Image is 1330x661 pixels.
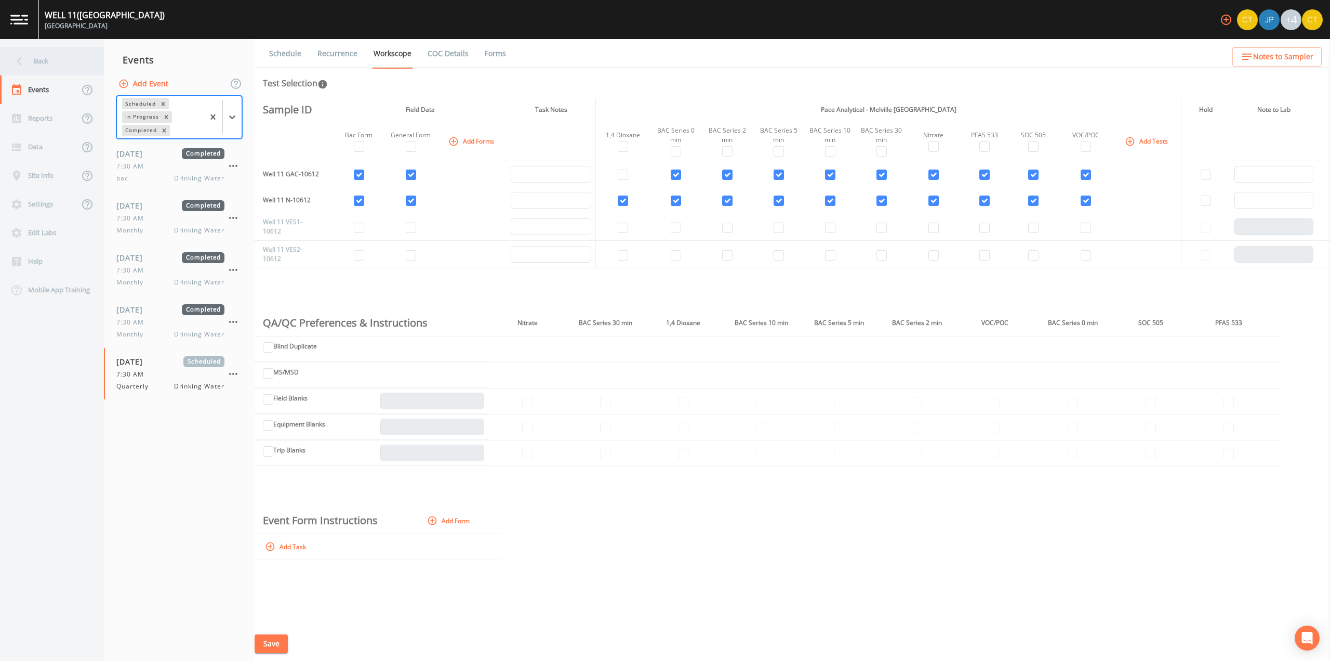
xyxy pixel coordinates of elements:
[1259,9,1280,30] img: 41241ef155101aa6d92a04480b0d0000
[255,187,324,213] td: Well 11 N-10612
[255,161,324,187] td: Well 11 GAC-10612
[116,278,150,287] span: Monthly
[255,634,288,654] button: Save
[104,140,255,192] a: [DATE]Completed7:30 AMbacDrinking Water
[116,174,135,183] span: bac
[255,310,488,336] th: QA/QC Preferences & Instructions
[273,446,305,455] label: Trip Blanks
[1302,9,1323,30] img: 7f2cab73c0e50dc3fbb7023805f649db
[425,512,474,529] button: Add Form
[116,382,155,391] span: Quarterly
[255,508,410,534] th: Event Form Instructions
[158,125,170,136] div: Remove Completed
[600,131,646,140] div: 1,4 Dioxane
[1034,310,1112,336] th: BAC Series 0 min
[268,39,303,68] a: Schedule
[104,296,255,348] a: [DATE]Completed7:30 AMMonthlyDrinking Water
[1258,9,1280,30] div: Joshua gere Paul
[174,174,224,183] span: Drinking Water
[334,98,507,122] th: Field Data
[338,131,380,140] div: Bac Form
[1237,9,1258,30] img: 7f2cab73c0e50dc3fbb7023805f649db
[116,226,150,235] span: Monthly
[174,382,224,391] span: Drinking Water
[757,126,800,145] div: BAC Series 5 min
[116,214,150,223] span: 7:30 AM
[255,98,324,122] th: Sample ID
[808,126,852,145] div: BAC Series 10 min
[595,98,1181,122] th: Pace Analytical - Melville [GEOGRAPHIC_DATA]
[1062,131,1110,140] div: VOC/POC
[255,241,324,268] td: Well 11 VES2-10612
[116,252,150,263] span: [DATE]
[122,98,157,109] div: Scheduled
[104,192,255,244] a: [DATE]Completed7:30 AMMonthlyDrinking Water
[488,310,566,336] th: Nitrate
[122,111,161,122] div: In Progress
[116,318,150,327] span: 7:30 AM
[182,252,224,263] span: Completed
[1281,9,1301,30] div: +4
[116,330,150,339] span: Monthly
[10,15,28,24] img: logo
[566,310,644,336] th: BAC Series 30 min
[157,98,169,109] div: Remove Scheduled
[1232,47,1322,67] button: Notes to Sampler
[722,310,800,336] th: BAC Series 10 min
[1253,50,1313,63] span: Notes to Sampler
[1190,310,1268,336] th: PFAS 533
[1230,98,1318,122] th: Note to Lab
[182,200,224,211] span: Completed
[116,148,150,159] span: [DATE]
[104,47,255,73] div: Events
[1112,310,1190,336] th: SOC 505
[483,39,508,68] a: Forms
[956,310,1034,336] th: VOC/POC
[116,266,150,275] span: 7:30 AM
[255,213,324,241] td: Well 11 VES1-10612
[654,126,697,145] div: BAC Series 0 min
[507,98,595,122] th: Task Notes
[1014,131,1054,140] div: SOC 505
[116,200,150,211] span: [DATE]
[116,356,150,367] span: [DATE]
[706,126,749,145] div: BAC Series 2 min
[860,126,903,145] div: BAC Series 30 min
[161,111,172,122] div: Remove In Progress
[116,162,150,171] span: 7:30 AM
[911,131,955,140] div: Nitrate
[388,131,434,140] div: General Form
[182,304,224,315] span: Completed
[116,370,150,379] span: 7:30 AM
[183,356,224,367] span: Scheduled
[1181,98,1231,122] th: Hold
[644,310,722,336] th: 1,4 Dioxane
[104,244,255,296] a: [DATE]Completed7:30 AMMonthlyDrinking Water
[263,538,310,555] button: Add Task
[273,342,317,351] label: Blind Duplicate
[316,39,359,68] a: Recurrence
[122,125,158,136] div: Completed
[104,348,255,400] a: [DATE]Scheduled7:30 AMQuarterlyDrinking Water
[116,304,150,315] span: [DATE]
[1236,9,1258,30] div: Chris Tobin
[372,39,413,69] a: Workscope
[878,310,956,336] th: BAC Series 2 min
[182,148,224,159] span: Completed
[45,9,165,21] div: WELL 11 ([GEOGRAPHIC_DATA])
[273,368,299,377] label: MS/MSD
[174,226,224,235] span: Drinking Water
[1123,133,1172,150] button: Add Tests
[174,330,224,339] span: Drinking Water
[800,310,878,336] th: BAC Series 5 min
[263,77,328,89] div: Test Selection
[446,133,498,150] button: Add Forms
[174,278,224,287] span: Drinking Water
[273,394,308,403] label: Field Blanks
[45,21,165,31] div: [GEOGRAPHIC_DATA]
[1295,626,1320,651] div: Open Intercom Messenger
[116,74,172,94] button: Add Event
[273,420,325,429] label: Equipment Blanks
[964,131,1005,140] div: PFAS 533
[426,39,470,68] a: COC Details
